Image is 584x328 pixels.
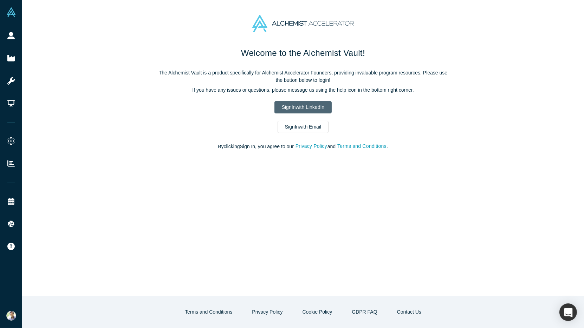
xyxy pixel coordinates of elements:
[252,15,353,32] img: Alchemist Accelerator Logo
[344,306,384,318] a: GDPR FAQ
[177,306,240,318] button: Terms and Conditions
[156,69,451,84] p: The Alchemist Vault is a product specifically for Alchemist Accelerator Founders, providing inval...
[390,306,429,318] button: Contact Us
[156,143,451,150] p: By clicking Sign In , you agree to our and .
[278,121,329,133] a: SignInwith Email
[295,142,327,150] button: Privacy Policy
[274,101,332,113] a: SignInwith LinkedIn
[295,306,340,318] button: Cookie Policy
[337,142,387,150] button: Terms and Conditions
[6,311,16,321] img: Ravi Belani's Account
[245,306,290,318] button: Privacy Policy
[6,7,16,17] img: Alchemist Vault Logo
[156,86,451,94] p: If you have any issues or questions, please message us using the help icon in the bottom right co...
[156,47,451,59] h1: Welcome to the Alchemist Vault!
